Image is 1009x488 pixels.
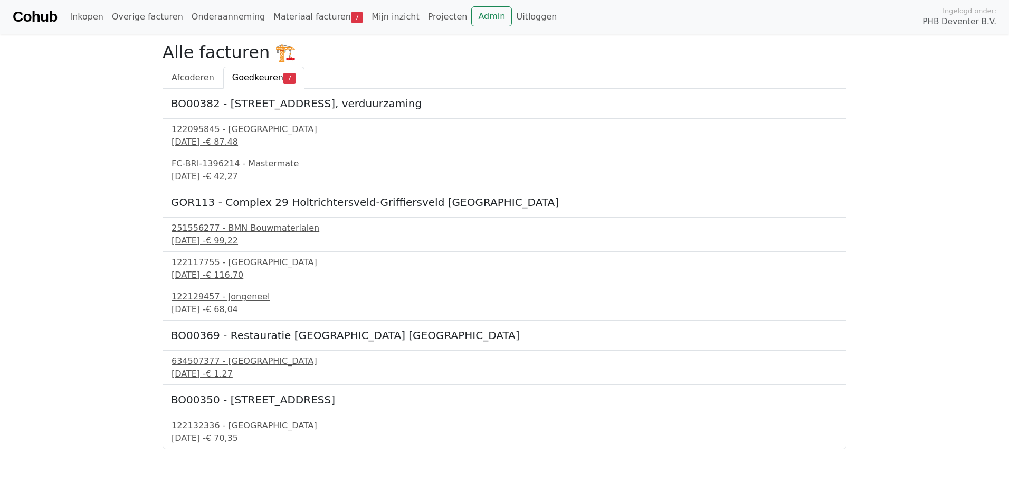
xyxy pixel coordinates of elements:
[206,137,238,147] span: € 87,48
[206,171,238,181] span: € 42,27
[108,6,187,27] a: Overige facturen
[269,6,367,27] a: Materiaal facturen7
[172,368,837,380] div: [DATE] -
[163,67,223,89] a: Afcoderen
[283,73,296,83] span: 7
[172,222,837,234] div: 251556277 - BMN Bouwmaterialen
[172,123,837,148] a: 122095845 - [GEOGRAPHIC_DATA][DATE] -€ 87,48
[172,72,214,82] span: Afcoderen
[206,236,238,246] span: € 99,22
[172,222,837,247] a: 251556277 - BMN Bouwmaterialen[DATE] -€ 99,22
[206,270,243,280] span: € 116,70
[163,42,846,62] h2: Alle facturen 🏗️
[172,290,837,303] div: 122129457 - Jongeneel
[922,16,996,28] span: PHB Deventer B.V.
[172,157,837,170] div: FC-BRI-1396214 - Mastermate
[172,256,837,281] a: 122117755 - [GEOGRAPHIC_DATA][DATE] -€ 116,70
[13,4,57,30] a: Cohub
[172,419,837,432] div: 122132336 - [GEOGRAPHIC_DATA]
[172,269,837,281] div: [DATE] -
[512,6,561,27] a: Uitloggen
[943,6,996,16] span: Ingelogd onder:
[171,196,838,209] h5: GOR113 - Complex 29 Holtrichtersveld-Griffiersveld [GEOGRAPHIC_DATA]
[65,6,107,27] a: Inkopen
[172,303,837,316] div: [DATE] -
[172,136,837,148] div: [DATE] -
[206,369,233,379] span: € 1,27
[471,6,512,26] a: Admin
[223,67,304,89] a: Goedkeuren7
[172,290,837,316] a: 122129457 - Jongeneel[DATE] -€ 68,04
[172,123,837,136] div: 122095845 - [GEOGRAPHIC_DATA]
[172,170,837,183] div: [DATE] -
[172,234,837,247] div: [DATE] -
[172,355,837,368] div: 634507377 - [GEOGRAPHIC_DATA]
[206,304,238,314] span: € 68,04
[424,6,472,27] a: Projecten
[171,97,838,110] h5: BO00382 - [STREET_ADDRESS], verduurzaming
[172,355,837,380] a: 634507377 - [GEOGRAPHIC_DATA][DATE] -€ 1,27
[172,256,837,269] div: 122117755 - [GEOGRAPHIC_DATA]
[172,419,837,445] a: 122132336 - [GEOGRAPHIC_DATA][DATE] -€ 70,35
[172,432,837,445] div: [DATE] -
[171,329,838,342] h5: BO00369 - Restauratie [GEOGRAPHIC_DATA] [GEOGRAPHIC_DATA]
[367,6,424,27] a: Mijn inzicht
[351,12,363,23] span: 7
[232,72,283,82] span: Goedkeuren
[187,6,269,27] a: Onderaanneming
[206,433,238,443] span: € 70,35
[172,157,837,183] a: FC-BRI-1396214 - Mastermate[DATE] -€ 42,27
[171,393,838,406] h5: BO00350 - [STREET_ADDRESS]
